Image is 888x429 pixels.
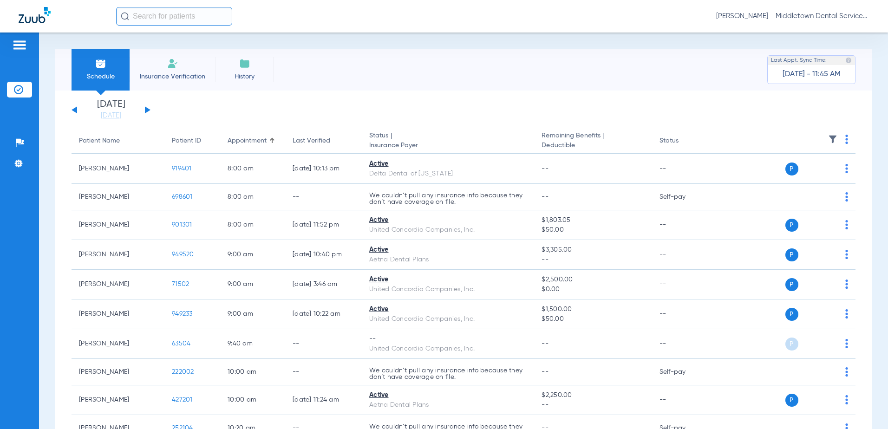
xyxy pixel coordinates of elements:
span: 698601 [172,194,193,200]
div: Appointment [228,136,278,146]
div: Last Verified [293,136,354,146]
td: [PERSON_NAME] [72,240,164,270]
th: Status | [362,128,534,154]
td: [PERSON_NAME] [72,329,164,359]
td: [PERSON_NAME] [72,270,164,299]
input: Search for patients [116,7,232,26]
img: group-dot-blue.svg [845,135,848,144]
td: [PERSON_NAME] [72,385,164,415]
img: group-dot-blue.svg [845,339,848,348]
td: 8:00 AM [220,210,285,240]
span: [PERSON_NAME] - Middletown Dental Services [716,12,869,21]
div: Active [369,215,527,225]
img: hamburger-icon [12,39,27,51]
td: 9:00 AM [220,270,285,299]
span: 949233 [172,311,193,317]
span: -- [542,400,644,410]
span: $3,305.00 [542,245,644,255]
td: [PERSON_NAME] [72,299,164,329]
th: Status [652,128,715,154]
td: [DATE] 11:24 AM [285,385,362,415]
img: group-dot-blue.svg [845,279,848,289]
span: -- [542,340,548,347]
td: [DATE] 11:52 PM [285,210,362,240]
p: We couldn’t pull any insurance info because they don’t have coverage on file. [369,192,527,205]
div: Patient Name [79,136,157,146]
span: P [785,338,798,351]
td: [PERSON_NAME] [72,359,164,385]
td: [DATE] 10:22 AM [285,299,362,329]
img: History [239,58,250,69]
span: P [785,248,798,261]
td: -- [652,329,715,359]
td: -- [285,329,362,359]
div: Aetna Dental Plans [369,255,527,265]
div: United Concordia Companies, Inc. [369,344,527,354]
div: Active [369,390,527,400]
td: -- [652,385,715,415]
div: -- [369,334,527,344]
span: $2,500.00 [542,275,644,285]
td: [DATE] 10:40 PM [285,240,362,270]
td: 8:00 AM [220,154,285,184]
img: group-dot-blue.svg [845,309,848,318]
div: Active [369,159,527,169]
img: filter.svg [828,135,837,144]
span: P [785,219,798,232]
span: 901301 [172,221,192,228]
span: Last Appt. Sync Time: [771,56,827,65]
span: $50.00 [542,225,644,235]
span: $1,500.00 [542,305,644,314]
span: $50.00 [542,314,644,324]
td: -- [652,240,715,270]
td: -- [652,154,715,184]
td: 9:00 AM [220,299,285,329]
span: Deductible [542,141,644,150]
div: Delta Dental of [US_STATE] [369,169,527,179]
td: [DATE] 10:13 PM [285,154,362,184]
div: Patient ID [172,136,201,146]
span: Schedule [78,72,123,81]
div: Aetna Dental Plans [369,400,527,410]
td: [PERSON_NAME] [72,184,164,210]
td: [PERSON_NAME] [72,154,164,184]
img: group-dot-blue.svg [845,367,848,377]
td: 9:00 AM [220,240,285,270]
img: Schedule [95,58,106,69]
span: 222002 [172,369,194,375]
td: 9:40 AM [220,329,285,359]
span: -- [542,369,548,375]
div: Active [369,245,527,255]
img: group-dot-blue.svg [845,164,848,173]
span: 949520 [172,251,194,258]
img: group-dot-blue.svg [845,220,848,229]
img: Manual Insurance Verification [167,58,178,69]
span: P [785,308,798,321]
span: -- [542,194,548,200]
span: $1,803.05 [542,215,644,225]
td: Self-pay [652,359,715,385]
td: [PERSON_NAME] [72,210,164,240]
div: Active [369,305,527,314]
img: last sync help info [845,57,852,64]
span: P [785,278,798,291]
span: 71502 [172,281,189,287]
td: Self-pay [652,184,715,210]
div: Last Verified [293,136,330,146]
img: Zuub Logo [19,7,51,23]
img: group-dot-blue.svg [845,192,848,201]
span: Insurance Payer [369,141,527,150]
td: -- [652,210,715,240]
span: $0.00 [542,285,644,294]
div: Patient Name [79,136,120,146]
td: [DATE] 3:46 AM [285,270,362,299]
iframe: Chat Widget [842,384,888,429]
td: -- [285,359,362,385]
span: $2,250.00 [542,390,644,400]
td: 10:00 AM [220,359,285,385]
img: group-dot-blue.svg [845,250,848,259]
div: United Concordia Companies, Inc. [369,285,527,294]
span: History [222,72,267,81]
div: Appointment [228,136,267,146]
